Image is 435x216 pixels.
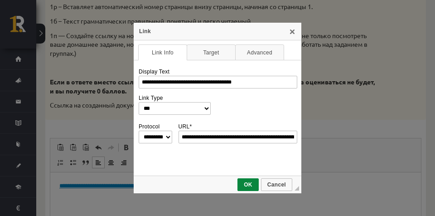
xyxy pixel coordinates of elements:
[262,182,291,188] span: Cancel
[289,28,296,35] a: Close
[134,23,301,40] div: Link
[238,182,258,188] span: OK
[187,44,236,60] a: Target
[139,69,169,75] label: Display Text
[138,64,297,173] div: Link Info
[295,186,299,191] div: Resize
[179,123,192,130] label: URL
[235,44,284,60] a: Advanced
[9,9,362,19] body: Редактор, wiswyg-editor-user-answer-47024754492600
[139,95,163,101] label: Link Type
[138,44,187,60] a: Link Info
[139,123,159,130] label: Protocol
[237,178,259,191] a: OK
[261,178,292,191] a: Cancel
